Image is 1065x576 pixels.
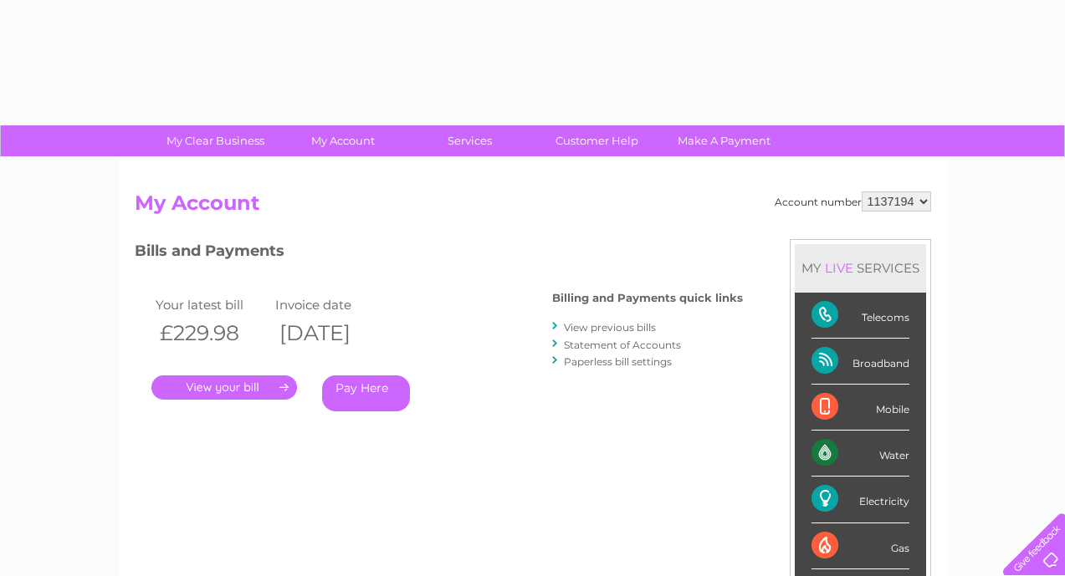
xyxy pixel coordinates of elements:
[564,339,681,351] a: Statement of Accounts
[812,385,909,431] div: Mobile
[271,316,392,350] th: [DATE]
[812,431,909,477] div: Water
[812,293,909,339] div: Telecoms
[822,260,857,276] div: LIVE
[151,316,272,350] th: £229.98
[146,125,284,156] a: My Clear Business
[812,339,909,385] div: Broadband
[274,125,412,156] a: My Account
[655,125,793,156] a: Make A Payment
[322,375,410,411] a: Pay Here
[795,244,926,292] div: MY SERVICES
[135,191,931,223] h2: My Account
[552,292,743,304] h4: Billing and Payments quick links
[564,321,656,334] a: View previous bills
[151,293,272,316] td: Your latest bill
[271,293,392,316] td: Invoice date
[812,477,909,522] div: Electricity
[775,191,931,212] div: Account number
[401,125,539,156] a: Services
[135,239,743,268] h3: Bills and Payments
[564,355,672,368] a: Paperless bill settings
[151,375,297,400] a: .
[812,523,909,569] div: Gas
[528,125,666,156] a: Customer Help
